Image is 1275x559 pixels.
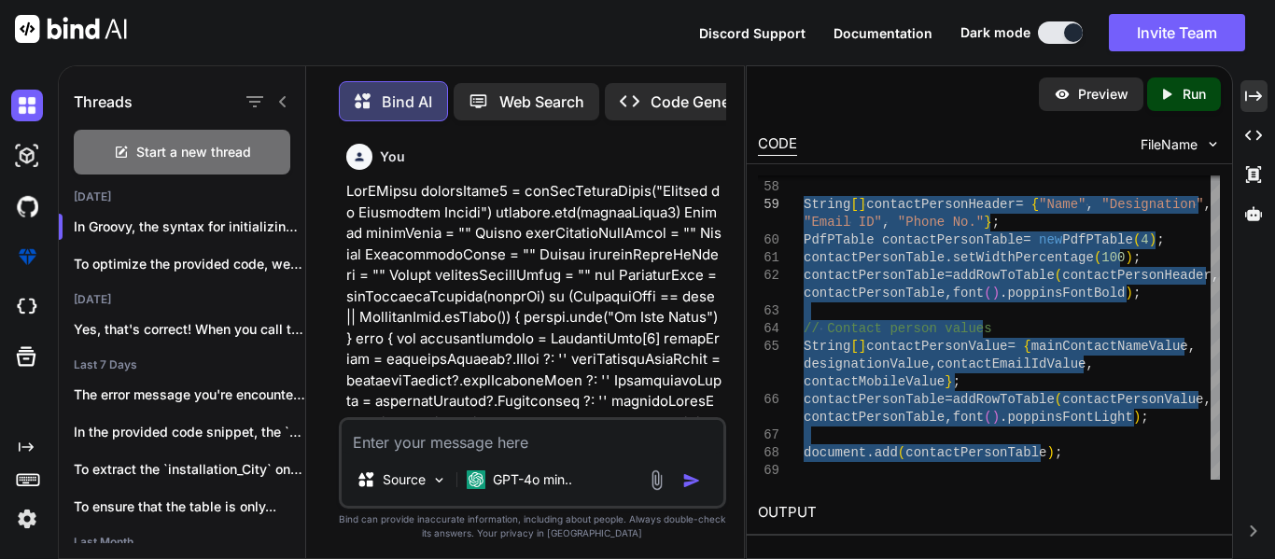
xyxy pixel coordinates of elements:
[953,250,1094,265] span: setWidthPercentage
[1126,286,1133,300] span: )
[59,535,305,550] h2: Last Month
[651,91,764,113] p: Code Generator
[1149,232,1156,247] span: )
[1055,445,1062,460] span: ;
[758,320,779,338] div: 64
[758,444,779,462] div: 68
[493,470,572,489] p: GPT-4o min..
[859,197,866,212] span: ]
[937,356,1086,371] span: contactEmailIdValue
[1055,268,1062,283] span: (
[1055,392,1062,407] span: (
[804,215,882,230] span: "Email ID"
[382,91,432,113] p: Bind AI
[953,286,985,300] span: font
[11,190,43,222] img: githubDark
[1109,14,1245,51] button: Invite Team
[834,23,932,43] button: Documentation
[74,255,305,273] p: To optimize the provided code, we can fo...
[467,470,485,489] img: GPT-4o mini
[758,426,779,444] div: 67
[882,215,890,230] span: ,
[1133,232,1141,247] span: (
[898,445,905,460] span: (
[804,286,945,300] span: contactPersonTable
[74,217,305,236] p: In Groovy, the syntax for initializing a...
[74,385,305,404] p: The error message you're encountering, which indicates...
[960,23,1030,42] span: Dark mode
[945,268,952,283] span: =
[1126,250,1133,265] span: )
[945,374,952,389] span: }
[1016,197,1023,212] span: =
[758,302,779,320] div: 63
[905,445,1046,460] span: contactPersonTable
[682,471,701,490] img: icon
[1156,232,1164,247] span: ;
[804,197,850,212] span: String
[380,147,405,166] h6: You
[1101,250,1125,265] span: 100
[1047,445,1055,460] span: )
[11,291,43,323] img: cloudideIcon
[758,249,779,267] div: 61
[953,374,960,389] span: ;
[1039,232,1062,247] span: new
[804,392,945,407] span: contactPersonTable
[866,445,874,460] span: .
[1133,250,1141,265] span: ;
[992,286,1000,300] span: )
[984,215,991,230] span: }
[136,143,251,161] span: Start a new thread
[804,339,850,354] span: String
[1078,85,1128,104] p: Preview
[804,268,945,283] span: contactPersonTable
[383,470,426,489] p: Source
[499,91,584,113] p: Web Search
[1086,197,1094,212] span: ,
[850,197,858,212] span: [
[758,196,779,214] div: 59
[945,410,952,425] span: ,
[15,15,127,43] img: Bind AI
[431,472,447,488] img: Pick Models
[1023,232,1030,247] span: =
[74,91,133,113] h1: Threads
[1094,250,1101,265] span: (
[74,460,305,479] p: To extract the `installation_City` only if it...
[866,339,1007,354] span: contactPersonValue
[804,321,992,336] span: // Contact person values
[984,410,991,425] span: (
[804,250,945,265] span: contactPersonTable
[804,445,866,460] span: document
[1007,410,1132,425] span: poppinsFontLight
[758,178,779,196] div: 58
[992,410,1000,425] span: )
[699,23,806,43] button: Discord Support
[1054,86,1071,103] img: preview
[984,286,991,300] span: (
[945,392,952,407] span: =
[758,267,779,285] div: 62
[1062,268,1212,283] span: contactPersonHeader
[859,339,866,354] span: ]
[1133,410,1141,425] span: )
[758,391,779,409] div: 66
[59,292,305,307] h2: [DATE]
[945,286,952,300] span: ,
[747,491,1232,535] h2: OUTPUT
[339,512,726,540] p: Bind can provide inaccurate information, including about people. Always double-check its answers....
[1062,232,1133,247] span: PdfPTable
[1141,232,1148,247] span: 4
[758,338,779,356] div: 65
[992,215,1000,230] span: ;
[74,423,305,441] p: In the provided code snippet, the `finalPricingMap`...
[758,462,779,480] div: 69
[1031,197,1039,212] span: {
[758,231,779,249] div: 60
[74,497,305,516] p: To ensure that the table is only...
[74,320,305,339] p: Yes, that's correct! When you call the...
[1188,339,1196,354] span: ,
[1023,339,1030,354] span: {
[1000,286,1007,300] span: .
